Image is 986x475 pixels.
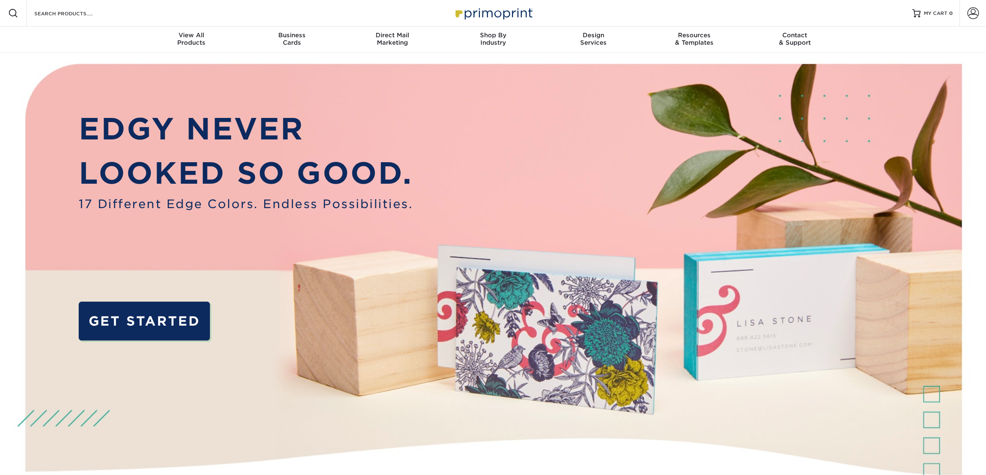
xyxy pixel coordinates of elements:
[443,31,543,46] div: Industry
[34,8,114,18] input: SEARCH PRODUCTS.....
[342,31,443,46] div: Marketing
[644,31,745,39] span: Resources
[79,151,413,195] p: LOOKED SO GOOD.
[745,31,845,39] span: Contact
[141,31,242,39] span: View All
[644,26,745,53] a: Resources& Templates
[949,10,953,16] span: 0
[443,31,543,39] span: Shop By
[745,31,845,46] div: & Support
[342,31,443,39] span: Direct Mail
[241,31,342,46] div: Cards
[443,26,543,53] a: Shop ByIndustry
[644,31,745,46] div: & Templates
[924,10,947,17] span: MY CART
[79,302,210,341] a: GET STARTED
[241,26,342,53] a: BusinessCards
[141,31,242,46] div: Products
[141,26,242,53] a: View AllProducts
[342,26,443,53] a: Direct MailMarketing
[745,26,845,53] a: Contact& Support
[79,107,413,151] p: EDGY NEVER
[543,26,644,53] a: DesignServices
[543,31,644,46] div: Services
[452,4,535,22] img: Primoprint
[79,195,413,213] span: 17 Different Edge Colors. Endless Possibilities.
[543,31,644,39] span: Design
[241,31,342,39] span: Business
